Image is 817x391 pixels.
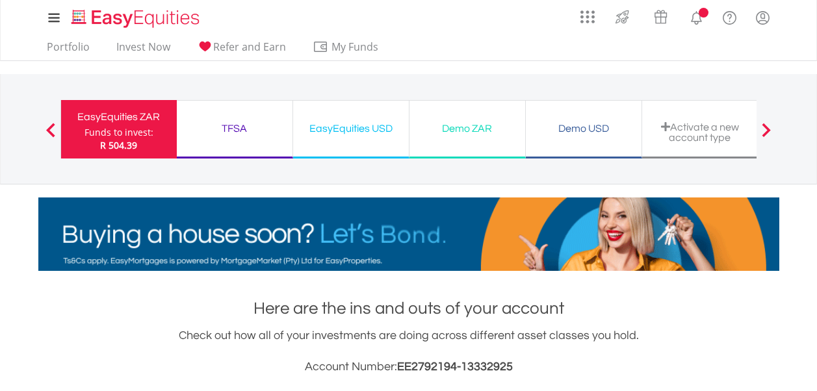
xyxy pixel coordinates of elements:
a: Refer and Earn [192,40,291,60]
div: Demo ZAR [417,120,517,138]
span: EE2792194-13332925 [397,360,513,373]
img: EasyMortage Promotion Banner [38,197,779,271]
a: Vouchers [642,3,680,27]
div: Check out how all of your investments are doing across different asset classes you hold. [38,327,779,376]
h1: Here are the ins and outs of your account [38,297,779,320]
div: Demo USD [534,120,634,138]
a: FAQ's and Support [713,3,746,29]
a: Invest Now [111,40,175,60]
a: AppsGrid [572,3,603,24]
span: Refer and Earn [213,40,286,54]
a: My Profile [746,3,779,32]
img: thrive-v2.svg [612,6,633,27]
div: TFSA [185,120,285,138]
div: Activate a new account type [650,121,750,143]
div: Funds to invest: [84,126,153,139]
a: Home page [66,3,205,29]
img: vouchers-v2.svg [650,6,671,27]
div: EasyEquities ZAR [69,108,169,126]
h3: Account Number: [38,358,779,376]
span: My Funds [313,38,398,55]
a: Notifications [680,3,713,29]
img: grid-menu-icon.svg [580,10,595,24]
a: Portfolio [42,40,95,60]
img: EasyEquities_Logo.png [69,8,205,29]
div: EasyEquities USD [301,120,401,138]
span: R 504.39 [100,139,137,151]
